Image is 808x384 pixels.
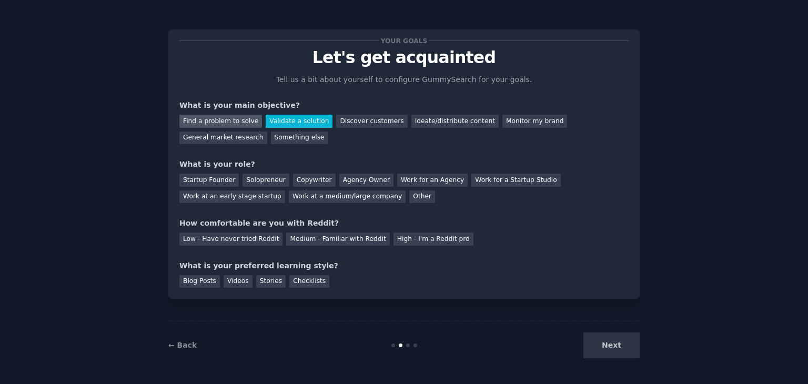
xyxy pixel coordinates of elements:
[179,260,629,271] div: What is your preferred learning style?
[179,190,285,204] div: Work at an early stage startup
[271,74,537,85] p: Tell us a bit about yourself to configure GummySearch for your goals.
[179,174,239,187] div: Startup Founder
[179,115,262,128] div: Find a problem to solve
[393,233,473,246] div: High - I'm a Reddit pro
[179,218,629,229] div: How comfortable are you with Reddit?
[502,115,567,128] div: Monitor my brand
[256,275,286,288] div: Stories
[179,159,629,170] div: What is your role?
[179,48,629,67] p: Let's get acquainted
[409,190,435,204] div: Other
[289,275,329,288] div: Checklists
[179,100,629,111] div: What is your main objective?
[336,115,407,128] div: Discover customers
[179,275,220,288] div: Blog Posts
[471,174,560,187] div: Work for a Startup Studio
[271,132,328,145] div: Something else
[266,115,332,128] div: Validate a solution
[339,174,393,187] div: Agency Owner
[168,341,197,349] a: ← Back
[179,233,282,246] div: Low - Have never tried Reddit
[289,190,406,204] div: Work at a medium/large company
[397,174,468,187] div: Work for an Agency
[286,233,389,246] div: Medium - Familiar with Reddit
[224,275,252,288] div: Videos
[243,174,289,187] div: Solopreneur
[411,115,499,128] div: Ideate/distribute content
[293,174,336,187] div: Copywriter
[379,35,429,46] span: Your goals
[179,132,267,145] div: General market research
